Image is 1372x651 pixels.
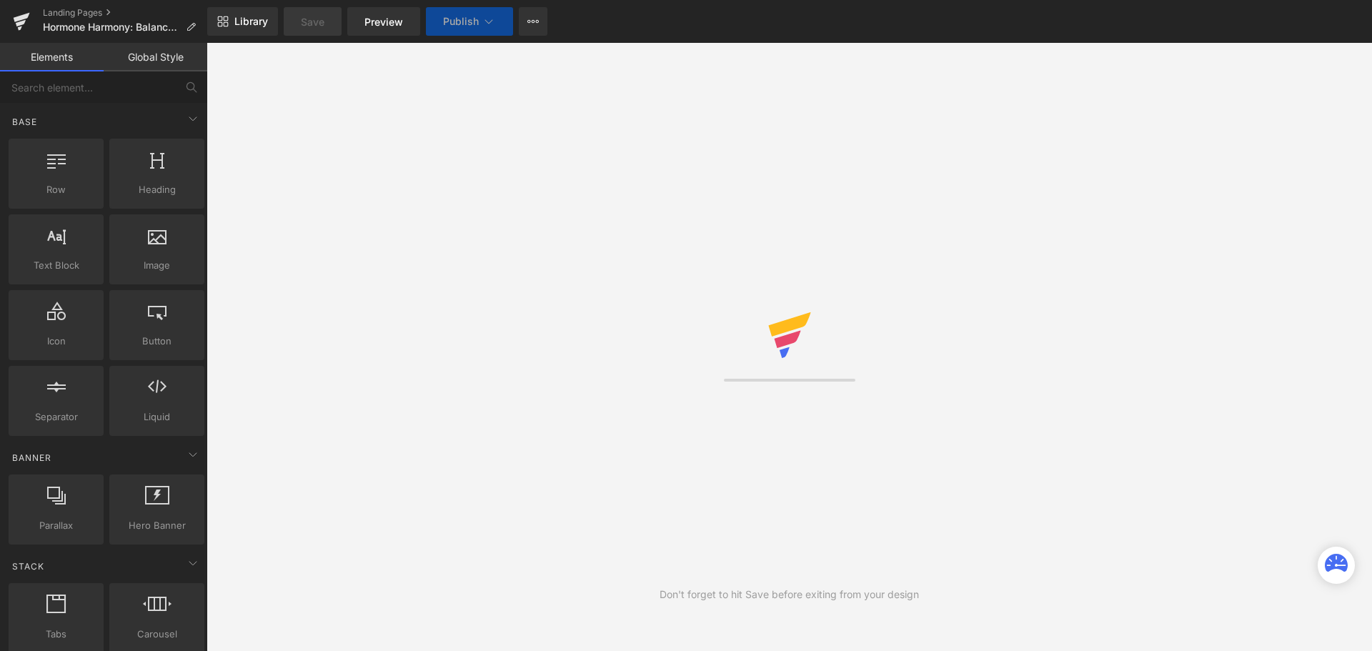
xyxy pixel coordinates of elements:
span: Text Block [13,258,99,273]
div: Don't forget to hit Save before exiting from your design [660,587,919,602]
span: Button [114,334,200,349]
span: Icon [13,334,99,349]
span: Preview [364,14,403,29]
span: Row [13,182,99,197]
button: Publish [426,7,513,36]
span: Image [114,258,200,273]
span: Hero Banner [114,518,200,533]
span: Library [234,15,268,28]
a: New Library [207,7,278,36]
span: Save [301,14,324,29]
span: Base [11,115,39,129]
span: Banner [11,451,53,464]
span: Liquid [114,409,200,424]
a: Landing Pages [43,7,207,19]
span: Stack [11,560,46,573]
a: Preview [347,7,420,36]
span: Publish [443,16,479,27]
a: Global Style [104,43,207,71]
span: Parallax [13,518,99,533]
span: Separator [13,409,99,424]
span: Heading [114,182,200,197]
span: Tabs [13,627,99,642]
span: Carousel [114,627,200,642]
span: Hormone Harmony: Balance &amp; Vitality [43,21,180,33]
button: More [519,7,547,36]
